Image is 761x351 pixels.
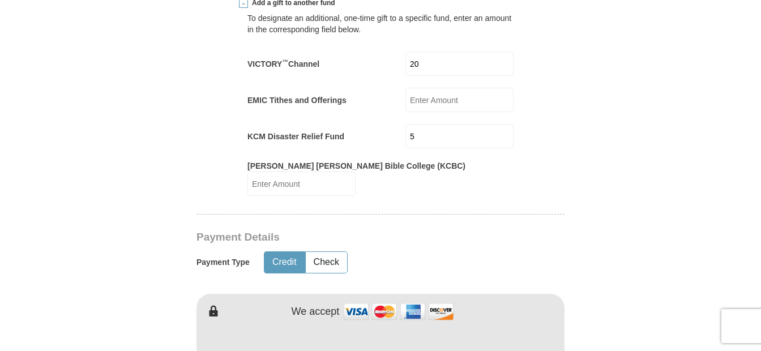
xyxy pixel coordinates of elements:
[405,88,514,112] input: Enter Amount
[405,124,514,148] input: Enter Amount
[196,258,250,267] h5: Payment Type
[342,299,455,324] img: credit cards accepted
[264,252,305,273] button: Credit
[247,131,344,142] label: KCM Disaster Relief Fund
[306,252,347,273] button: Check
[292,306,340,318] h4: We accept
[247,12,514,35] div: To designate an additional, one-time gift to a specific fund, enter an amount in the correspondin...
[247,58,319,70] label: VICTORY Channel
[247,160,465,172] label: [PERSON_NAME] [PERSON_NAME] Bible College (KCBC)
[282,58,288,65] sup: ™
[405,52,514,76] input: Enter Amount
[247,172,356,196] input: Enter Amount
[247,95,347,106] label: EMIC Tithes and Offerings
[196,231,485,244] h3: Payment Details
